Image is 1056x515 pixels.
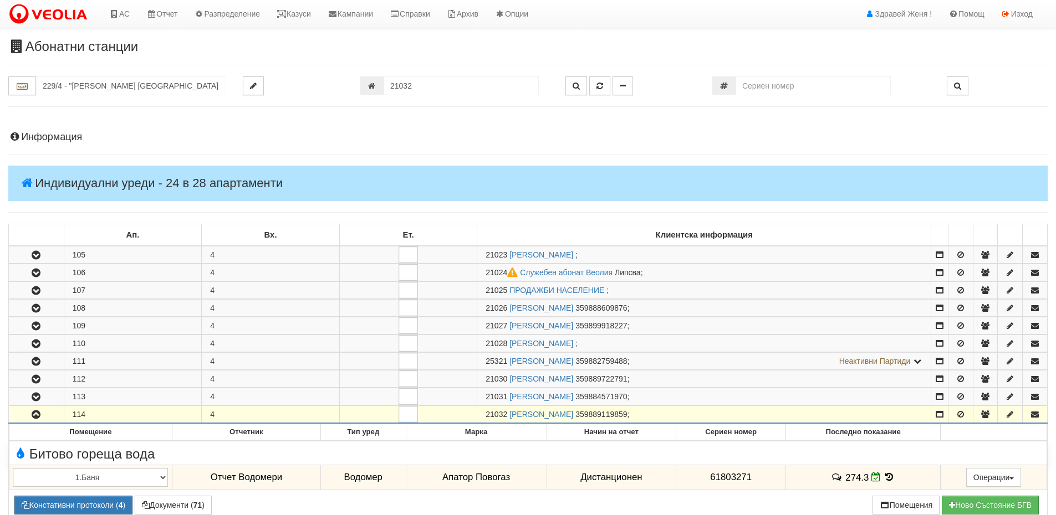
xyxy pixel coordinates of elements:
span: Неактивни Партиди [839,357,911,365]
span: Партида № [486,268,520,277]
td: ; [477,335,931,352]
td: : No sort applied, sorting is disabled [973,224,998,246]
span: Партида № [486,321,507,330]
td: 108 [64,300,202,317]
a: ПРОДАЖБИ НАСЕЛЕНИЕ [509,286,604,295]
span: Битово гореща вода [12,447,155,461]
td: 4 [202,370,340,388]
td: Вх.: No sort applied, sorting is disabled [202,224,340,246]
td: 4 [202,335,340,352]
td: 114 [64,406,202,424]
th: Отчетник [172,424,320,441]
td: 4 [202,282,340,299]
input: Партида № [384,76,539,95]
td: ; [477,264,931,281]
td: : No sort applied, sorting is disabled [948,224,973,246]
td: ; [477,406,931,424]
td: 4 [202,246,340,264]
span: 274.3 [845,472,869,482]
td: 112 [64,370,202,388]
span: 359889119859 [575,410,627,419]
b: 4 [119,501,123,509]
td: : No sort applied, sorting is disabled [998,224,1023,246]
b: Ап. [126,230,140,239]
td: Ап.: No sort applied, sorting is disabled [64,224,202,246]
td: ; [477,370,931,388]
i: Редакция Отчет към 02/09/2025 [871,472,881,482]
th: Начин на отчет [547,424,676,441]
b: Клиентска информация [656,230,753,239]
td: : No sort applied, sorting is disabled [1023,224,1048,246]
td: Клиентска информация: No sort applied, sorting is disabled [477,224,931,246]
span: 359882759488 [575,357,627,365]
button: Операции [966,468,1022,487]
button: Документи (71) [135,496,212,514]
th: Помещение [9,424,172,441]
a: [PERSON_NAME] [509,374,573,383]
td: ; [477,300,931,317]
span: 359884571970 [575,392,627,401]
td: Водомер [320,465,406,490]
a: [PERSON_NAME] [509,392,573,401]
h3: Абонатни станции [8,39,1048,54]
td: : No sort applied, sorting is disabled [9,224,64,246]
th: Тип уред [320,424,406,441]
td: 106 [64,264,202,281]
span: Липсва [615,268,641,277]
button: Новo Състояние БГВ [942,496,1039,514]
th: Сериен номер [676,424,786,441]
button: Помещения [873,496,940,514]
td: 113 [64,388,202,405]
span: Партида № [486,374,507,383]
td: ; [477,388,931,405]
span: 359889722791 [575,374,627,383]
a: [PERSON_NAME] [509,250,573,259]
td: Апатор Повогаз [406,465,547,490]
span: Партида № [486,392,507,401]
h4: Индивидуални уреди - 24 в 28 апартаменти [8,166,1048,201]
a: [PERSON_NAME] [509,357,573,365]
span: Партида № [486,357,507,365]
td: 105 [64,246,202,264]
td: 109 [64,317,202,334]
input: Сериен номер [736,76,891,95]
span: Партида № [486,286,507,295]
td: 107 [64,282,202,299]
td: 110 [64,335,202,352]
b: 71 [193,501,202,509]
td: Ет.: No sort applied, sorting is disabled [339,224,477,246]
span: 359899918227 [575,321,627,330]
b: Вх. [264,230,277,239]
img: VeoliaLogo.png [8,3,93,26]
td: Дистанционен [547,465,676,490]
button: Констативни протоколи (4) [14,496,132,514]
td: 4 [202,300,340,317]
td: ; [477,282,931,299]
span: История на забележките [831,472,845,482]
td: 4 [202,388,340,405]
td: 4 [202,264,340,281]
span: 359888609876 [575,303,627,312]
a: [PERSON_NAME] [509,339,573,348]
td: ; [477,353,931,370]
a: Служебен абонат Веолия [520,268,613,277]
td: 4 [202,317,340,334]
a: [PERSON_NAME] [509,321,573,330]
th: Марка [406,424,547,441]
a: [PERSON_NAME] [509,410,573,419]
td: ; [477,246,931,264]
b: Ет. [403,230,414,239]
span: Отчет Водомери [211,472,282,482]
input: Абонатна станция [36,76,226,95]
td: 4 [202,406,340,424]
td: : No sort applied, sorting is disabled [931,224,948,246]
span: Партида № [486,339,507,348]
h4: Информация [8,132,1048,143]
td: ; [477,317,931,334]
td: 4 [202,353,340,370]
span: Партида № [486,250,507,259]
span: История на показанията [884,472,896,482]
span: 61803271 [710,472,752,482]
span: Партида № [486,303,507,312]
a: [PERSON_NAME] [509,303,573,312]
